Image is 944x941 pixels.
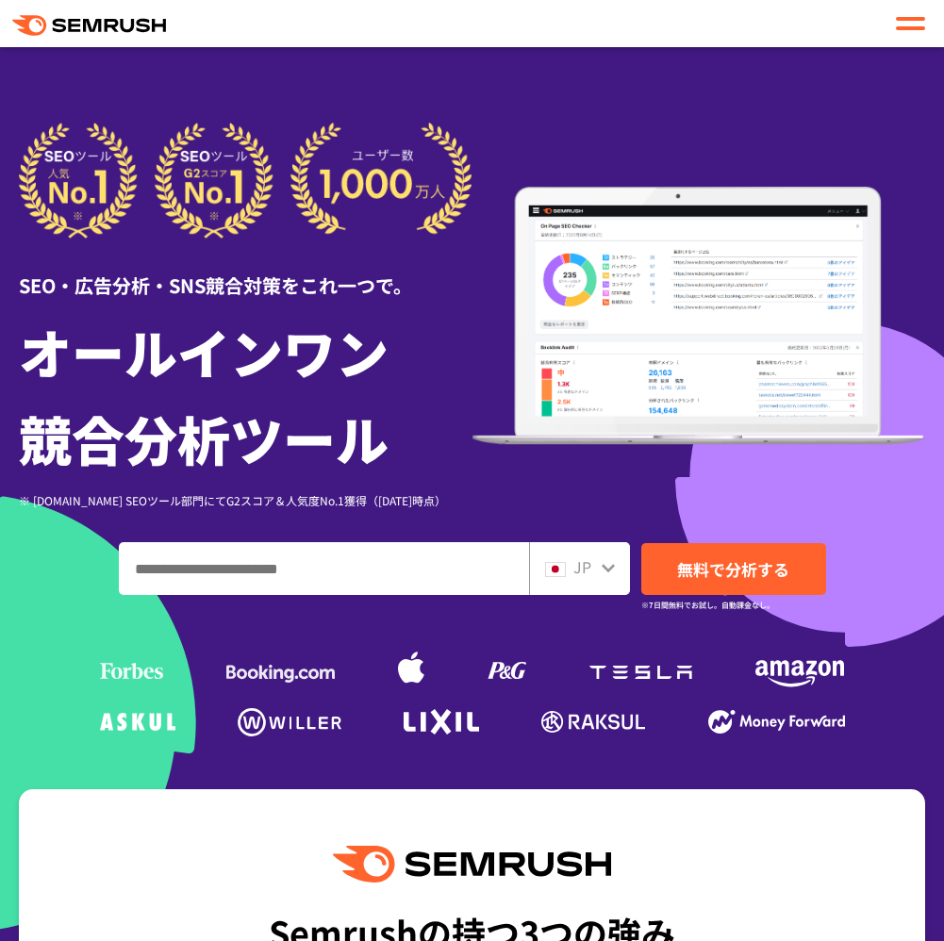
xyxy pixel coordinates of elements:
a: 無料で分析する [641,543,826,595]
small: ※7日間無料でお試し。自動課金なし。 [641,596,774,614]
span: JP [573,555,591,578]
div: SEO・広告分析・SNS競合対策をこれ一つで。 [19,239,472,304]
img: Semrush [333,846,610,883]
div: ※ [DOMAIN_NAME] SEOツール部門にてG2スコア＆人気度No.1獲得（[DATE]時点） [19,491,472,509]
h1: オールインワン 競合分析ツール [19,308,472,482]
input: ドメイン、キーワードまたはURLを入力してください [120,543,528,594]
span: 無料で分析する [677,557,789,581]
